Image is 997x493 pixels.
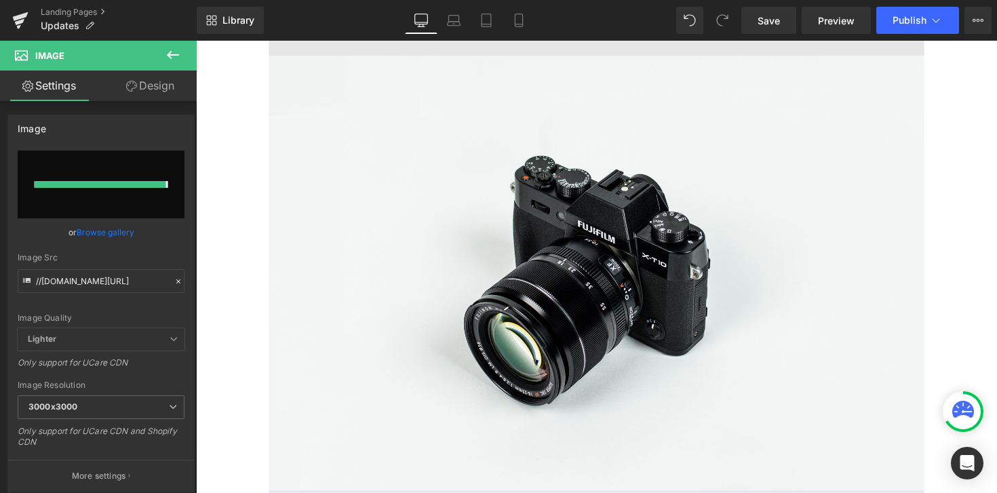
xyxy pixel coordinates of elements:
[18,357,184,377] div: Only support for UCare CDN
[18,115,46,134] div: Image
[470,7,503,34] a: Tablet
[893,15,926,26] span: Publish
[101,71,199,101] a: Design
[77,220,134,244] a: Browse gallery
[72,470,126,482] p: More settings
[405,7,437,34] a: Desktop
[197,7,264,34] a: New Library
[964,7,992,34] button: More
[951,447,983,479] div: Open Intercom Messenger
[35,50,64,61] span: Image
[437,7,470,34] a: Laptop
[18,426,184,456] div: Only support for UCare CDN and Shopify CDN
[41,7,197,18] a: Landing Pages
[28,401,77,412] b: 3000x3000
[676,7,703,34] button: Undo
[709,7,736,34] button: Redo
[41,20,79,31] span: Updates
[802,7,871,34] a: Preview
[18,253,184,262] div: Image Src
[18,380,184,390] div: Image Resolution
[876,7,959,34] button: Publish
[18,313,184,323] div: Image Quality
[8,460,194,492] button: More settings
[28,334,56,344] b: Lighter
[758,14,780,28] span: Save
[18,225,184,239] div: or
[222,14,254,26] span: Library
[18,269,184,293] input: Link
[503,7,535,34] a: Mobile
[818,14,855,28] span: Preview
